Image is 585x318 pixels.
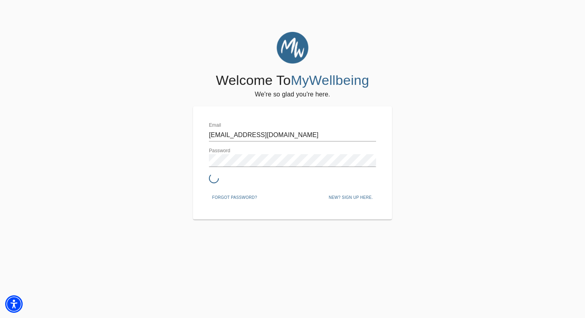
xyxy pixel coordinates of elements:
span: New? Sign up here. [329,194,373,201]
div: Accessibility Menu [5,295,23,313]
label: Password [209,149,230,153]
button: Forgot password? [209,192,260,204]
h6: We're so glad you're here. [255,89,330,100]
img: MyWellbeing [277,32,308,64]
h4: Welcome To [216,72,369,89]
button: New? Sign up here. [326,192,376,204]
span: Forgot password? [212,194,257,201]
span: MyWellbeing [291,73,369,88]
label: Email [209,123,221,128]
a: Forgot password? [209,194,260,200]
